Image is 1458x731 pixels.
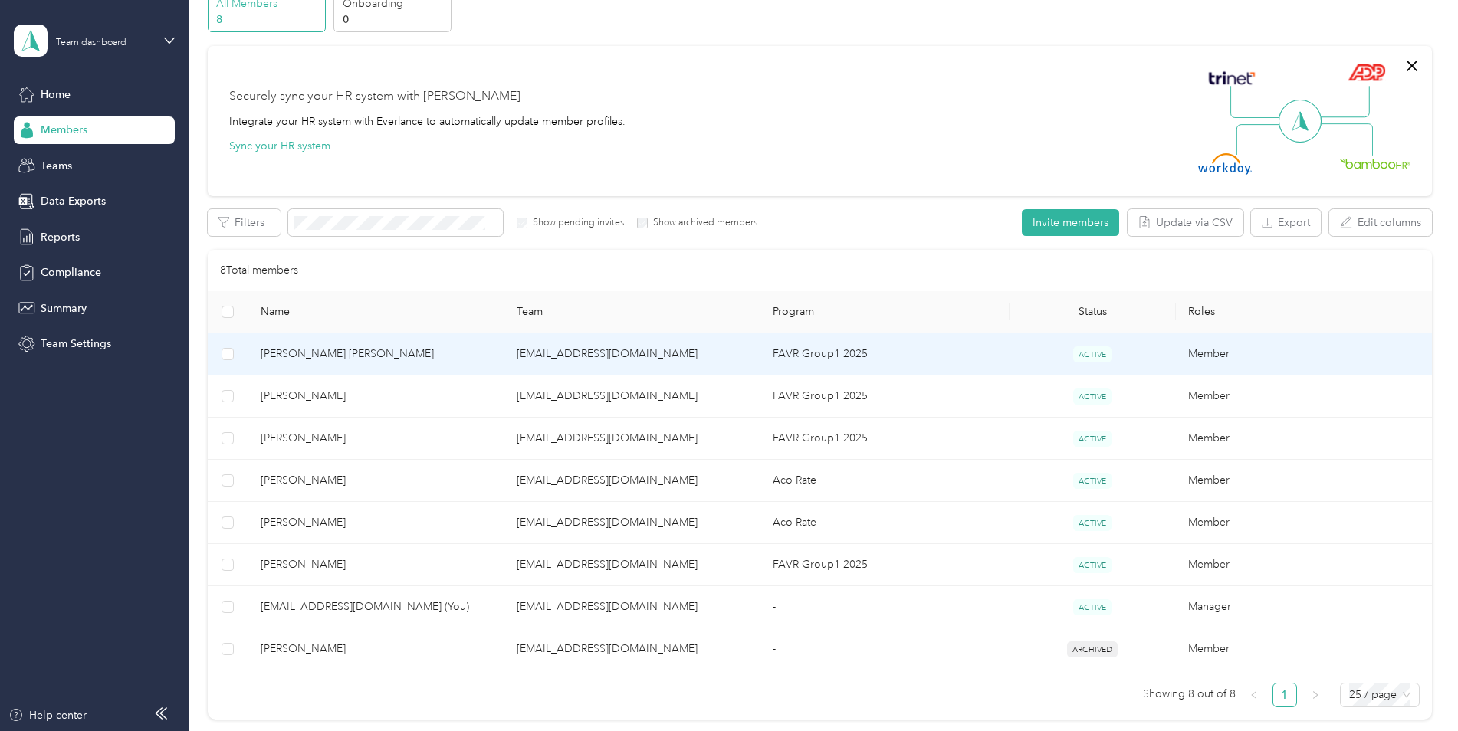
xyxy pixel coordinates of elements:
td: Aco Rate [760,460,1010,502]
span: Reports [41,229,80,245]
div: Page Size [1340,683,1420,707]
span: [PERSON_NAME] [261,388,492,405]
span: [PERSON_NAME] [261,514,492,531]
td: cmussig@premiumretail.com (You) [248,586,504,628]
td: Sandy Wise [248,628,504,670]
span: [EMAIL_ADDRESS][DOMAIN_NAME] (You) [261,598,492,615]
span: [PERSON_NAME] [261,641,492,657]
button: Export [1251,209,1321,236]
th: Team [504,291,760,333]
label: Show pending invites [527,216,624,230]
span: Members [41,122,87,138]
div: Integrate your HR system with Everlance to automatically update member profiles. [229,113,626,129]
button: Invite members [1022,209,1119,236]
td: cmussig@premiumretail.com [504,502,760,544]
a: 1 [1273,683,1296,706]
span: 25 / page [1349,683,1410,706]
img: Workday [1198,153,1252,175]
li: 1 [1272,683,1297,707]
td: Jessica L. Ashley [248,460,504,502]
span: Data Exports [41,193,106,209]
td: - [760,628,1010,670]
td: Member [1176,333,1432,375]
iframe: Everlance-gr Chat Button Frame [1372,645,1458,731]
td: cmussig@premiumretail.com [504,375,760,418]
li: Next Page [1303,683,1328,707]
span: Name [261,305,492,318]
img: Trinet [1205,67,1259,89]
td: Oliver Hodgdon [248,502,504,544]
span: [PERSON_NAME] [261,556,492,573]
td: Roger R. Jr Leclerc [248,333,504,375]
span: ACTIVE [1073,346,1112,362]
span: [PERSON_NAME] [261,472,492,489]
span: Home [41,87,71,103]
span: ACTIVE [1073,431,1112,447]
span: ACTIVE [1073,557,1112,573]
p: 8 [216,11,320,28]
th: Roles [1176,291,1432,333]
img: Line Left Up [1230,86,1284,119]
span: ACTIVE [1073,515,1112,531]
p: 0 [343,11,447,28]
div: Securely sync your HR system with [PERSON_NAME] [229,87,520,106]
td: Member [1176,418,1432,460]
span: [PERSON_NAME] [261,430,492,447]
button: left [1242,683,1266,707]
img: ADP [1348,64,1385,81]
button: Edit columns [1329,209,1432,236]
td: Member [1176,460,1432,502]
button: Filters [208,209,281,236]
label: Show archived members [648,216,757,230]
span: Teams [41,158,72,174]
button: right [1303,683,1328,707]
td: cmussig@premiumretail.com [504,586,760,628]
div: Team dashboard [56,38,126,48]
th: Name [248,291,504,333]
td: Member [1176,502,1432,544]
td: Angela R. Rockwell [248,544,504,586]
th: Status [1010,291,1176,333]
td: - [760,586,1010,628]
span: left [1249,690,1259,700]
td: cmussig@premiumretail.com [504,544,760,586]
td: Scott A. Bakal [248,418,504,460]
button: Help center [8,707,87,723]
td: cmussig@premiumretail.com [504,628,760,670]
td: FAVR Group1 2025 [760,544,1010,586]
td: FAVR Group1 2025 [760,418,1010,460]
span: ACTIVE [1073,473,1112,489]
td: FAVR Group1 2025 [760,375,1010,418]
td: cmussig@premiumretail.com [504,333,760,375]
span: ACTIVE [1073,388,1112,405]
span: Team Settings [41,336,111,352]
span: Showing 8 out of 8 [1143,683,1236,706]
span: right [1311,690,1320,700]
img: Line Right Up [1316,86,1370,118]
span: ACTIVE [1073,599,1112,615]
td: Darlene M. Jacobsen [248,375,504,418]
img: Line Left Down [1236,123,1289,155]
span: Compliance [41,264,101,280]
td: cmussig@premiumretail.com [504,460,760,502]
p: 8 Total members [220,262,298,279]
td: Aco Rate [760,502,1010,544]
img: BambooHR [1340,158,1410,169]
li: Previous Page [1242,683,1266,707]
span: Summary [41,300,87,316]
td: FAVR Group1 2025 [760,333,1010,375]
td: Member [1176,375,1432,418]
span: [PERSON_NAME] [PERSON_NAME] [261,346,492,362]
button: Sync your HR system [229,138,330,154]
span: ARCHIVED [1067,641,1118,657]
button: Update via CSV [1128,209,1243,236]
td: Manager [1176,586,1432,628]
img: Line Right Down [1319,123,1373,156]
td: Member [1176,628,1432,670]
th: Program [760,291,1010,333]
td: cmussig@premiumretail.com [504,418,760,460]
td: Member [1176,544,1432,586]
